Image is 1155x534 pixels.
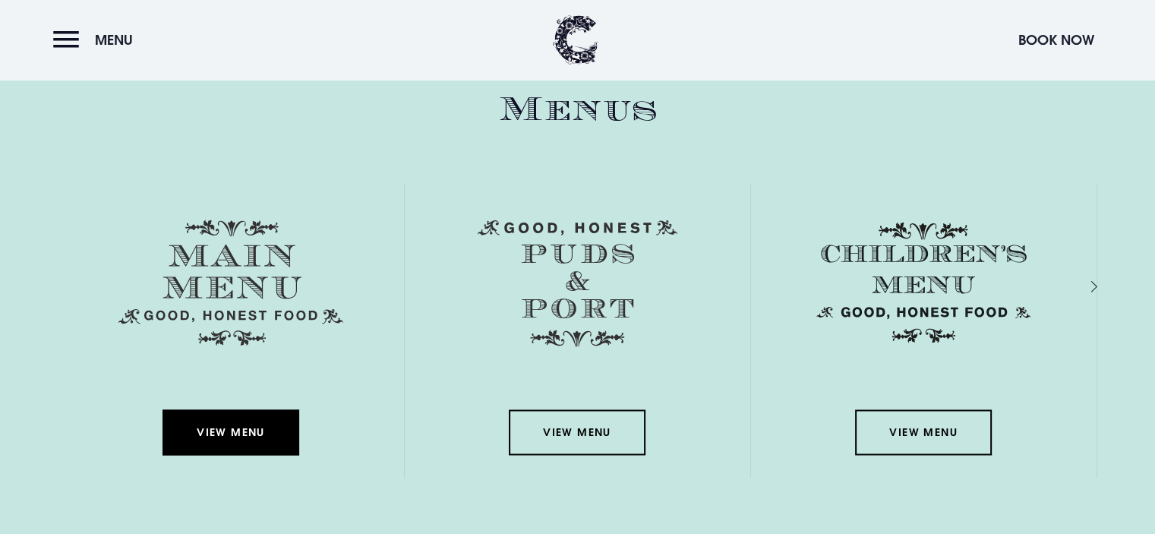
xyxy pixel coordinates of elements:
a: View Menu [855,409,992,455]
span: Menu [95,31,133,49]
div: Next slide [1071,276,1085,298]
h2: Menus [58,90,1097,130]
a: View Menu [509,409,645,455]
img: Menu main menu [118,220,343,346]
button: Menu [53,24,140,56]
img: Childrens Menu 1 [811,220,1036,346]
a: View Menu [163,409,299,455]
button: Book Now [1011,24,1102,56]
img: Menu puds and port [478,220,677,347]
img: Clandeboye Lodge [553,15,598,65]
